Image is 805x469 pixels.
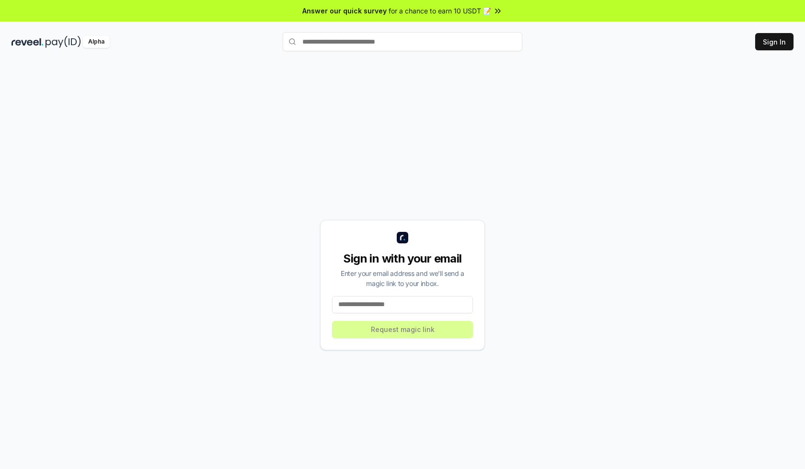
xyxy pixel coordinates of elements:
[389,6,491,16] span: for a chance to earn 10 USDT 📝
[332,251,473,266] div: Sign in with your email
[332,268,473,288] div: Enter your email address and we’ll send a magic link to your inbox.
[755,33,793,50] button: Sign In
[46,36,81,48] img: pay_id
[83,36,110,48] div: Alpha
[11,36,44,48] img: reveel_dark
[302,6,387,16] span: Answer our quick survey
[397,232,408,243] img: logo_small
